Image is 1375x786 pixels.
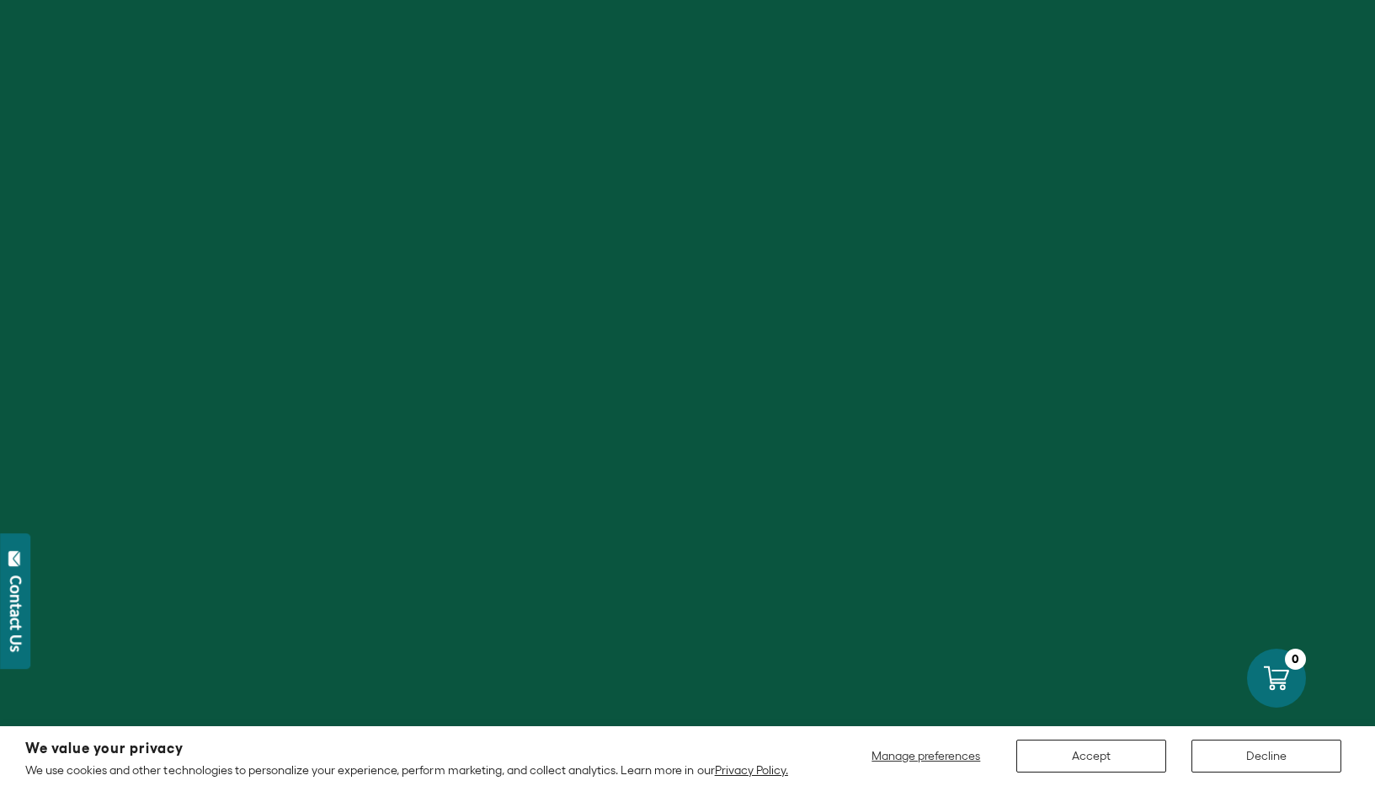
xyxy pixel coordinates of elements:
[715,763,788,777] a: Privacy Policy.
[8,575,24,652] div: Contact Us
[25,762,788,778] p: We use cookies and other technologies to personalize your experience, perform marketing, and coll...
[25,741,788,756] h2: We value your privacy
[1016,740,1166,773] button: Accept
[1285,649,1306,670] div: 0
[871,749,980,762] span: Manage preferences
[1191,740,1341,773] button: Decline
[861,740,991,773] button: Manage preferences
